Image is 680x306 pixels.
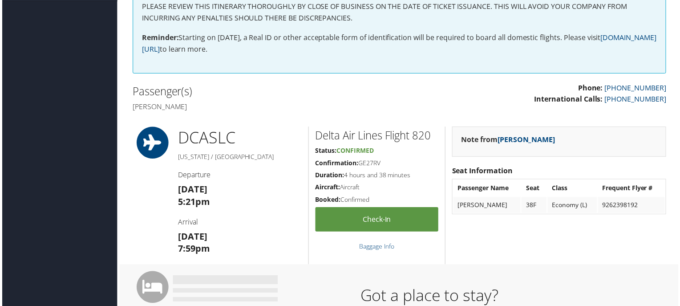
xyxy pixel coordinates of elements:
h2: Passenger(s) [131,84,393,99]
strong: Note from [462,135,556,145]
strong: Phone: [579,83,604,93]
td: [PERSON_NAME] [454,198,522,214]
strong: Booked: [315,196,340,205]
h5: 4 hours and 38 minutes [315,172,439,181]
h5: [US_STATE] / [GEOGRAPHIC_DATA] [177,153,301,162]
th: Seat [522,181,547,197]
strong: Seat Information [453,167,514,176]
strong: International Calls: [535,94,604,104]
strong: Reminder: [141,33,178,43]
strong: Status: [315,147,336,155]
h5: Confirmed [315,196,439,205]
a: [PHONE_NUMBER] [606,83,668,93]
th: Class [549,181,599,197]
strong: Aircraft: [315,184,340,192]
span: Confirmed [336,147,374,155]
a: [PHONE_NUMBER] [606,94,668,104]
td: 9262398192 [599,198,667,214]
th: Passenger Name [454,181,522,197]
h4: Departure [177,171,301,181]
strong: Duration: [315,172,344,180]
h5: Aircraft [315,184,439,193]
a: Baggage Info [359,244,395,252]
h2: Delta Air Lines Flight 820 [315,129,439,144]
strong: 7:59pm [177,244,209,256]
strong: [DATE] [177,232,206,244]
td: 38F [522,198,547,214]
h4: Arrival [177,218,301,228]
a: [DOMAIN_NAME][URL] [141,33,658,54]
td: Economy (L) [549,198,599,214]
p: Starting on [DATE], a Real ID or other acceptable form of identification will be required to boar... [141,33,659,55]
strong: Confirmation: [315,159,358,168]
a: [PERSON_NAME] [498,135,556,145]
a: Check-in [315,208,439,233]
p: PLEASE REVIEW THIS ITINERARY THOROUGHLY BY CLOSE OF BUSINESS ON THE DATE OF TICKET ISSUANCE. THIS... [141,1,659,24]
h5: GE27RV [315,159,439,168]
strong: [DATE] [177,184,206,196]
th: Frequent Flyer # [599,181,667,197]
h1: DCA SLC [177,127,301,150]
strong: 5:21pm [177,197,209,209]
h4: [PERSON_NAME] [131,102,393,112]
